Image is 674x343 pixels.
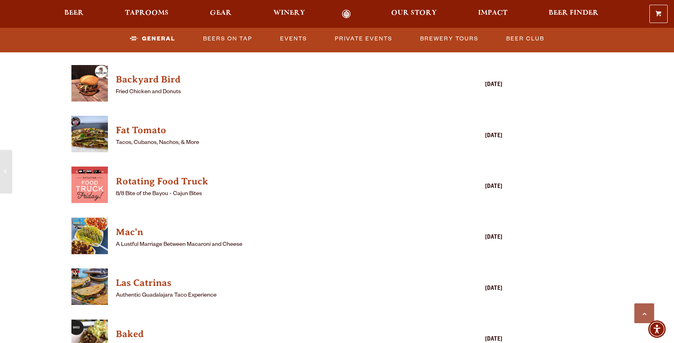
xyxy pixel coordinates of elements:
[116,72,436,88] a: View Backyard Bird details (opens in a new window)
[120,10,174,19] a: Taprooms
[543,10,604,19] a: Beer Finder
[116,190,436,199] p: 8/8 Bite of the Bayou - Cajun Bites
[59,10,89,19] a: Beer
[116,124,436,137] h4: Fat Tomato
[71,268,108,305] img: thumbnail food truck
[277,30,310,48] a: Events
[439,80,503,90] div: [DATE]
[417,30,482,48] a: Brewery Tours
[332,30,396,48] a: Private Events
[439,233,503,243] div: [DATE]
[116,226,436,239] h4: Mac'n
[332,10,361,19] a: Odell Home
[634,303,654,323] a: Scroll to top
[439,132,503,141] div: [DATE]
[71,65,108,102] img: thumbnail food truck
[116,123,436,138] a: View Fat Tomato details (opens in a new window)
[71,116,108,152] img: thumbnail food truck
[439,182,503,192] div: [DATE]
[200,30,255,48] a: Beers on Tap
[116,224,436,240] a: View Mac'n details (opens in a new window)
[116,328,436,341] h4: Baked
[116,240,436,250] p: A Lustful Marriage Between Macaroni and Cheese
[116,174,436,190] a: View Rotating Food Truck details (opens in a new window)
[273,10,305,16] span: Winery
[503,30,547,48] a: Beer Club
[125,10,169,16] span: Taprooms
[71,218,108,259] a: View Mac'n details (opens in a new window)
[648,320,666,338] div: Accessibility Menu
[71,218,108,254] img: thumbnail food truck
[268,10,310,19] a: Winery
[64,10,84,16] span: Beer
[71,167,108,207] a: View Rotating Food Truck details (opens in a new window)
[478,10,507,16] span: Impact
[116,138,436,148] p: Tacos, Cubanos, Nachos, & More
[386,10,442,19] a: Our Story
[116,275,436,291] a: View Las Catrinas details (opens in a new window)
[71,65,108,106] a: View Backyard Bird details (opens in a new window)
[71,167,108,203] img: thumbnail food truck
[116,73,436,86] h4: Backyard Bird
[391,10,437,16] span: Our Story
[205,10,237,19] a: Gear
[127,30,179,48] a: General
[71,116,108,157] a: View Fat Tomato details (opens in a new window)
[549,10,599,16] span: Beer Finder
[116,326,436,342] a: View Baked details (opens in a new window)
[473,10,513,19] a: Impact
[116,175,436,188] h4: Rotating Food Truck
[210,10,232,16] span: Gear
[116,88,436,97] p: Fried Chicken and Donuts
[116,277,436,289] h4: Las Catrinas
[71,268,108,309] a: View Las Catrinas details (opens in a new window)
[116,291,436,301] p: Authentic Guadalajara Taco Experience
[439,284,503,294] div: [DATE]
